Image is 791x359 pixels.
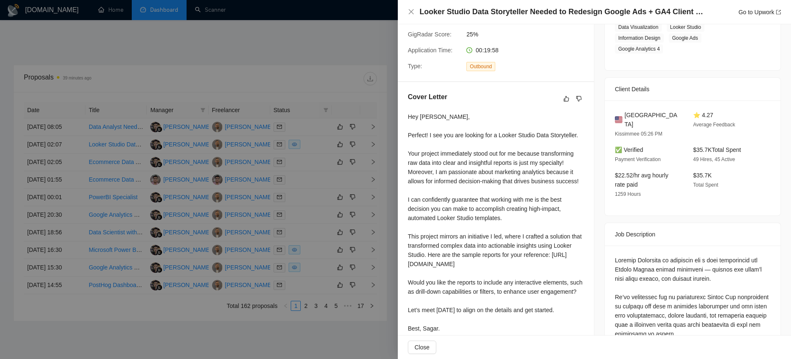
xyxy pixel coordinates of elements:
span: Google Analytics 4 [615,44,663,54]
span: Payment Verification [615,156,660,162]
button: Close [408,341,436,354]
span: Total Spent [693,182,718,188]
button: dislike [574,94,584,104]
span: $35.7K [693,172,712,179]
button: Close [408,8,415,15]
span: Information Design [615,33,664,43]
div: Job Description [615,223,771,246]
span: Type: [408,63,422,69]
span: $22.52/hr avg hourly rate paid [615,172,668,188]
span: dislike [576,95,582,102]
div: Client Details [615,78,771,100]
span: ✅ Verified [615,146,643,153]
h4: Looker Studio Data Storyteller Needed to Redesign Google Ads + GA4 Client Reporting System [420,7,708,17]
span: GigRadar Score: [408,31,451,38]
span: 25% [466,30,592,39]
span: clock-circle [466,47,472,53]
span: 00:19:58 [476,47,499,54]
span: like [563,95,569,102]
span: ⭐ 4.27 [693,112,713,118]
span: [GEOGRAPHIC_DATA] [625,110,680,129]
span: Kissimmee 05:26 PM [615,131,662,137]
span: Data Visualization [615,23,662,32]
span: 1259 Hours [615,191,641,197]
div: Hey [PERSON_NAME], Perfect! I see you are looking for a Looker Studio Data Storyteller. Your proj... [408,112,584,333]
span: Google Ads [669,33,701,43]
a: Go to Upworkexport [738,9,781,15]
img: 🇺🇸 [615,115,622,124]
button: like [561,94,571,104]
span: Looker Studio [667,23,704,32]
span: Outbound [466,62,495,71]
span: close [408,8,415,15]
span: Application Time: [408,47,453,54]
span: 49 Hires, 45 Active [693,156,735,162]
span: $35.7K Total Spent [693,146,741,153]
span: export [776,10,781,15]
span: Close [415,343,430,352]
h5: Cover Letter [408,92,447,102]
span: Average Feedback [693,122,735,128]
